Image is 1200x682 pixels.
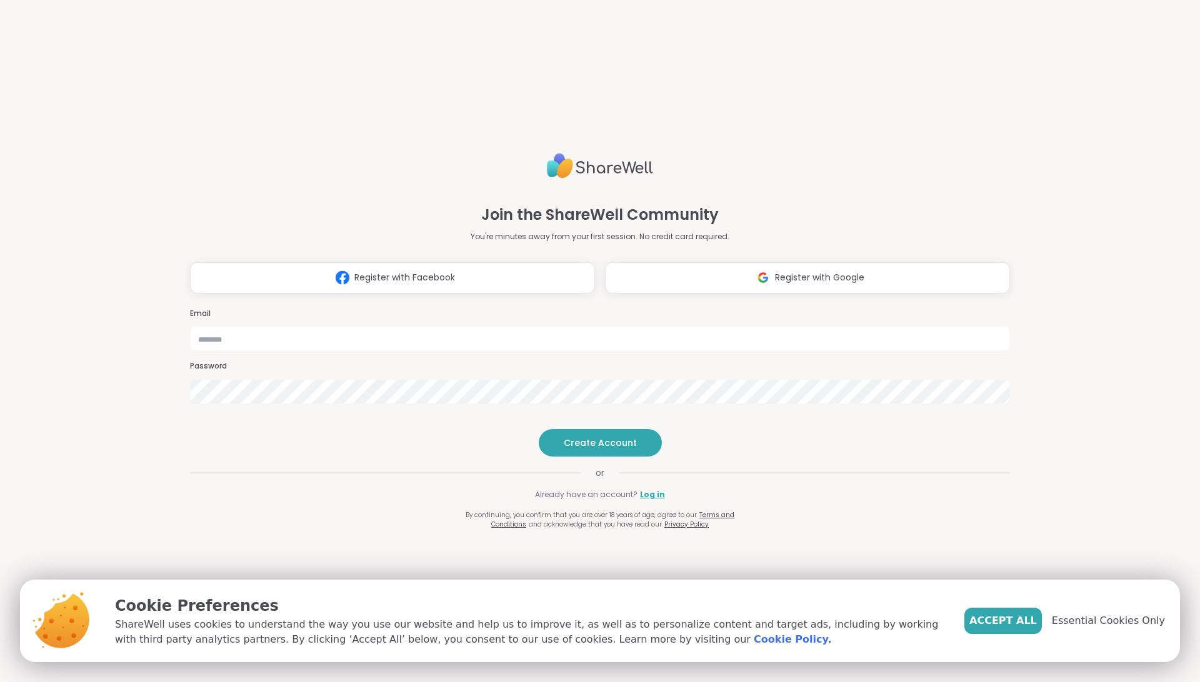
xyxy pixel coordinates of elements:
[471,231,729,242] p: You're minutes away from your first session. No credit card required.
[115,617,944,647] p: ShareWell uses cookies to understand the way you use our website and help us to improve it, as we...
[754,632,831,647] a: Cookie Policy.
[964,608,1042,634] button: Accept All
[190,361,1010,372] h3: Password
[775,271,864,284] span: Register with Google
[466,510,697,520] span: By continuing, you confirm that you are over 18 years of age, agree to our
[664,520,709,529] a: Privacy Policy
[969,613,1037,628] span: Accept All
[331,266,354,289] img: ShareWell Logomark
[481,204,719,226] h1: Join the ShareWell Community
[535,489,637,500] span: Already have an account?
[564,437,637,449] span: Create Account
[547,148,653,184] img: ShareWell Logo
[539,429,662,457] button: Create Account
[581,467,619,479] span: or
[190,309,1010,319] h3: Email
[1052,613,1165,628] span: Essential Cookies Only
[640,489,665,500] a: Log in
[190,262,595,294] button: Register with Facebook
[354,271,455,284] span: Register with Facebook
[605,262,1010,294] button: Register with Google
[529,520,662,529] span: and acknowledge that you have read our
[751,266,775,289] img: ShareWell Logomark
[491,510,734,529] a: Terms and Conditions
[115,595,944,617] p: Cookie Preferences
